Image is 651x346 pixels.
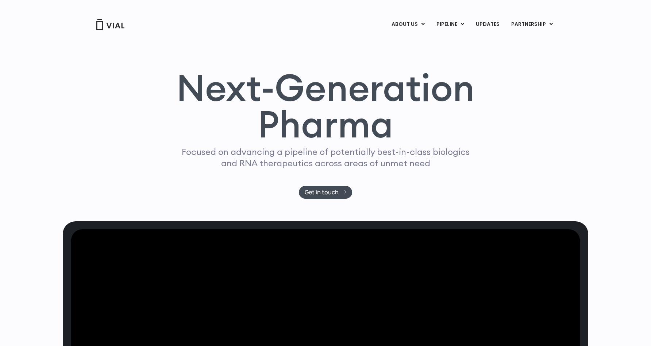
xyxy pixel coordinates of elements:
img: Vial Logo [96,19,125,30]
a: PARTNERSHIPMenu Toggle [505,18,559,31]
p: Focused on advancing a pipeline of potentially best-in-class biologics and RNA therapeutics acros... [178,146,473,169]
a: PIPELINEMenu Toggle [431,18,470,31]
span: Get in touch [305,190,339,195]
a: UPDATES [470,18,505,31]
a: ABOUT USMenu Toggle [386,18,430,31]
h1: Next-Generation Pharma [167,69,484,143]
a: Get in touch [299,186,353,199]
